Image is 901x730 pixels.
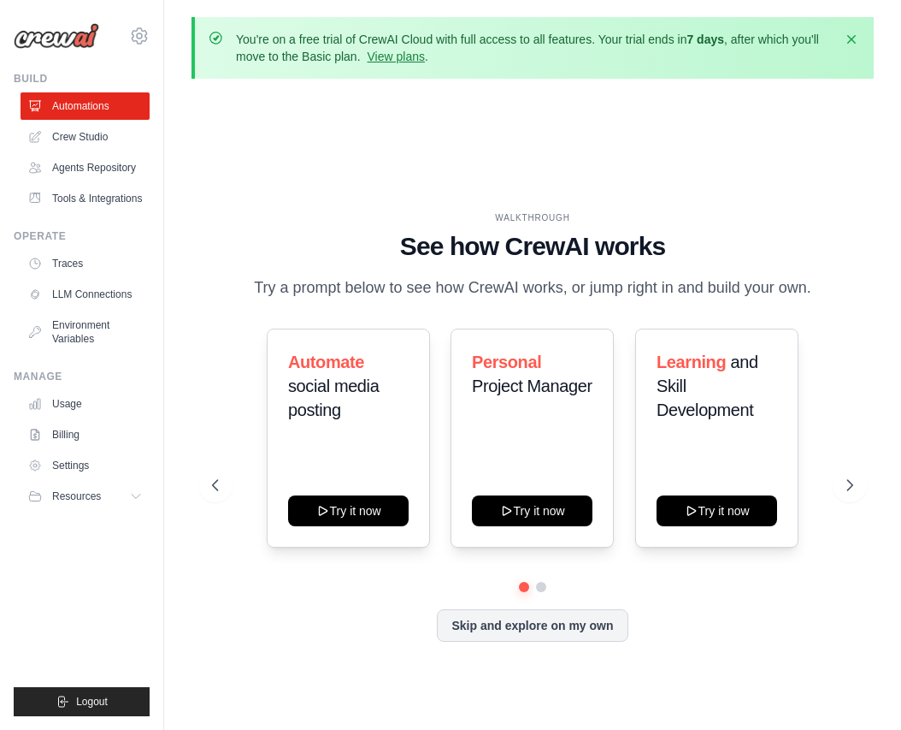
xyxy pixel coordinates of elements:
[21,483,150,510] button: Resources
[14,687,150,716] button: Logout
[288,377,379,419] span: social media posting
[21,92,150,120] a: Automations
[14,72,150,86] div: Build
[14,23,99,49] img: Logo
[52,490,101,503] span: Resources
[657,353,758,419] span: and Skill Development
[212,211,853,224] div: WALKTHROUGH
[657,353,726,371] span: Learning
[472,377,592,395] span: Project Manager
[76,695,108,709] span: Logout
[21,312,150,353] a: Environment Variables
[368,50,425,63] a: View plans
[21,421,150,448] a: Billing
[14,229,150,243] div: Operate
[21,390,150,418] a: Usage
[472,353,541,371] span: Personal
[657,496,777,526] button: Try it now
[472,496,592,526] button: Try it now
[21,123,150,151] a: Crew Studio
[437,609,627,642] button: Skip and explore on my own
[21,452,150,479] a: Settings
[288,353,364,371] span: Automate
[236,31,833,65] p: You're on a free trial of CrewAI Cloud with full access to all features. Your trial ends in , aft...
[21,281,150,308] a: LLM Connections
[21,250,150,277] a: Traces
[288,496,409,526] button: Try it now
[686,33,724,46] strong: 7 days
[21,154,150,181] a: Agents Repository
[21,185,150,212] a: Tools & Integrations
[212,231,853,262] h1: See how CrewAI works
[245,276,820,300] p: Try a prompt below to see how CrewAI works, or jump right in and build your own.
[14,370,150,383] div: Manage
